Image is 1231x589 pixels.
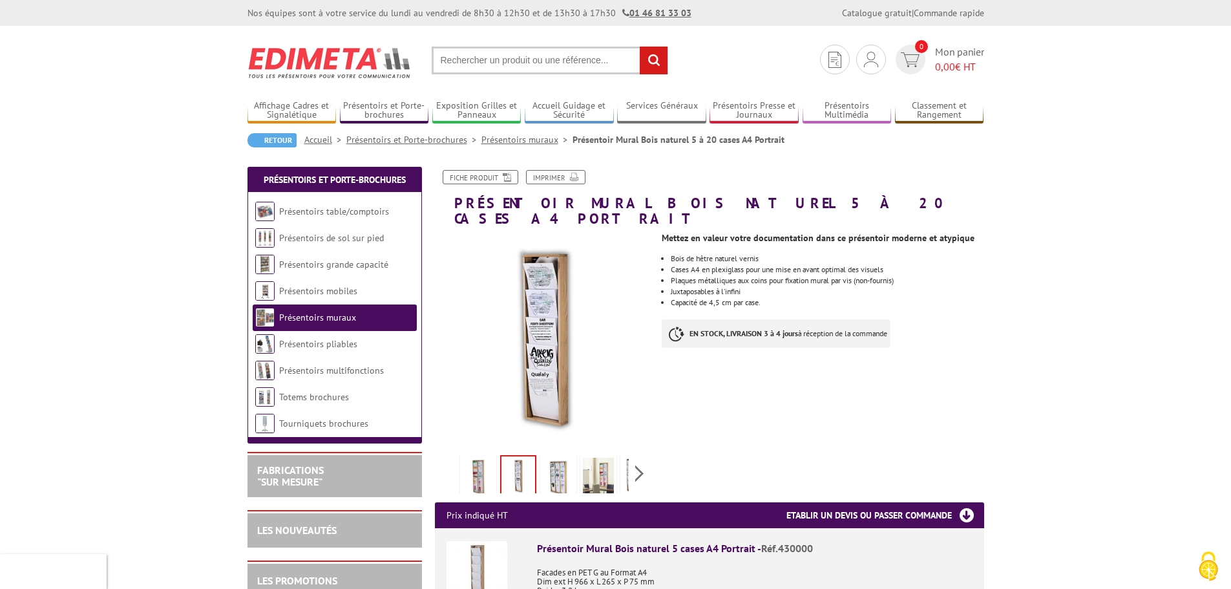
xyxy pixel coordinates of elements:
span: Next [633,463,646,484]
a: devis rapide 0 Mon panier 0,00€ HT [892,45,984,74]
a: FABRICATIONS"Sur Mesure" [257,464,324,488]
span: Réf.430000 [761,542,813,555]
img: Tourniquets brochures [255,414,275,433]
img: 430003_mise_en_scene.jpg [623,458,654,498]
li: Cases A4 en plexiglass pour une mise en avant optimal des visuels [671,266,984,273]
img: 430001_presentoir_mural_bois_naturel_10_cases_a4_portrait_flyers.jpg [463,458,494,498]
a: Présentoirs et Porte-brochures [264,174,406,186]
button: Cookies (fenêtre modale) [1186,545,1231,589]
a: Fiche produit [443,170,518,184]
a: Présentoirs pliables [279,338,357,350]
img: Présentoirs mobiles [255,281,275,301]
a: LES PROMOTIONS [257,574,337,587]
a: Présentoirs grande capacité [279,259,388,270]
a: Imprimer [526,170,585,184]
p: à réception de la commande [662,319,890,348]
a: Présentoirs mobiles [279,285,357,297]
img: devis rapide [828,52,841,68]
span: 0,00 [935,60,955,73]
input: rechercher [640,47,668,74]
span: € HT [935,59,984,74]
a: Catalogue gratuit [842,7,912,19]
a: Classement et Rangement [895,100,984,122]
a: Services Généraux [617,100,706,122]
img: 430000_presentoir_mise_en_scene.jpg [435,233,653,451]
a: Présentoirs muraux [279,312,356,323]
img: devis rapide [901,52,920,67]
span: 0 [915,40,928,53]
a: Accueil [304,134,346,145]
a: Présentoirs muraux [481,134,573,145]
li: Plaques métalliques aux coins pour fixation mural par vis (non-fournis) [671,277,984,284]
img: 430002_mise_en_scene.jpg [543,458,574,498]
a: Présentoirs table/comptoirs [279,206,389,217]
img: Totems brochures [255,387,275,407]
li: Présentoir Mural Bois naturel 5 à 20 cases A4 Portrait [573,133,784,146]
img: Présentoirs pliables [255,334,275,354]
img: Présentoirs grande capacité [255,255,275,274]
strong: Mettez en valeur votre documentation dans ce présentoir moderne et atypique [662,232,974,244]
a: Présentoirs et Porte-brochures [340,100,429,122]
img: Edimeta [247,39,412,87]
img: 430001_presentoir_mural_bois_naturel_10_cases_a4_portrait_situation.jpg [583,458,614,498]
img: Cookies (fenêtre modale) [1192,550,1225,583]
a: Accueil Guidage et Sécurité [525,100,614,122]
a: Présentoirs Presse et Journaux [710,100,799,122]
div: | [842,6,984,19]
li: Bois de hêtre naturel vernis [671,255,984,262]
img: Présentoirs muraux [255,308,275,327]
li: Capacité de 4,5 cm par case. [671,299,984,306]
div: Nos équipes sont à votre service du lundi au vendredi de 8h30 à 12h30 et de 13h30 à 17h30 [247,6,691,19]
a: Présentoirs multifonctions [279,365,384,376]
img: devis rapide [864,52,878,67]
img: Présentoirs multifonctions [255,361,275,380]
a: Commande rapide [914,7,984,19]
a: Totems brochures [279,391,349,403]
div: Présentoir Mural Bois naturel 5 cases A4 Portrait - [537,541,973,556]
li: Juxtaposables à l’infini [671,288,984,295]
h3: Etablir un devis ou passer commande [786,502,984,528]
h1: Présentoir Mural Bois naturel 5 à 20 cases A4 Portrait [425,170,994,226]
a: LES NOUVEAUTÉS [257,524,337,537]
img: 430000_presentoir_mise_en_scene.jpg [501,456,535,497]
a: Retour [247,133,297,147]
tcxspan: Call 01 46 81 33 03 via 3CX [629,7,691,19]
strong: EN STOCK, LIVRAISON 3 à 4 jours [689,328,798,338]
img: Présentoirs table/comptoirs [255,202,275,221]
a: Présentoirs et Porte-brochures [346,134,481,145]
a: Présentoirs de sol sur pied [279,232,384,244]
a: Présentoirs Multimédia [803,100,892,122]
a: Affichage Cadres et Signalétique [247,100,337,122]
a: Tourniquets brochures [279,418,368,429]
p: Prix indiqué HT [447,502,508,528]
a: Exposition Grilles et Panneaux [432,100,521,122]
img: Présentoirs de sol sur pied [255,228,275,248]
span: Mon panier [935,45,984,74]
input: Rechercher un produit ou une référence... [432,47,668,74]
